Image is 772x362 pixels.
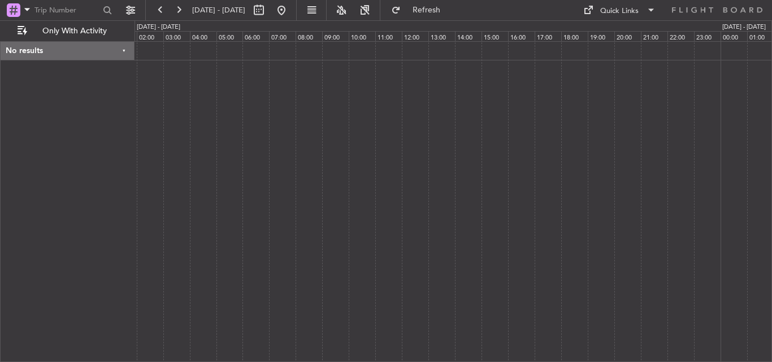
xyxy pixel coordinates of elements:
div: 04:00 [190,31,216,41]
div: 06:00 [242,31,269,41]
button: Only With Activity [12,22,123,40]
span: Refresh [403,6,450,14]
div: 22:00 [667,31,694,41]
div: 23:00 [694,31,721,41]
button: Quick Links [578,1,661,19]
div: Quick Links [600,6,639,17]
div: 21:00 [641,31,667,41]
div: 12:00 [402,31,428,41]
button: Refresh [386,1,454,19]
div: 02:00 [137,31,163,41]
div: 00:00 [721,31,747,41]
div: 08:00 [296,31,322,41]
div: 20:00 [614,31,641,41]
span: Only With Activity [29,27,119,35]
div: 07:00 [269,31,296,41]
input: Trip Number [34,2,99,19]
div: [DATE] - [DATE] [137,23,180,32]
div: 03:00 [163,31,190,41]
div: 15:00 [482,31,508,41]
div: 09:00 [322,31,349,41]
div: [DATE] - [DATE] [722,23,766,32]
div: 10:00 [349,31,375,41]
div: 18:00 [561,31,588,41]
div: 19:00 [588,31,614,41]
div: 17:00 [535,31,561,41]
div: 14:00 [455,31,482,41]
div: 11:00 [375,31,402,41]
div: 13:00 [428,31,455,41]
span: [DATE] - [DATE] [192,5,245,15]
div: 16:00 [508,31,535,41]
div: 05:00 [216,31,243,41]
